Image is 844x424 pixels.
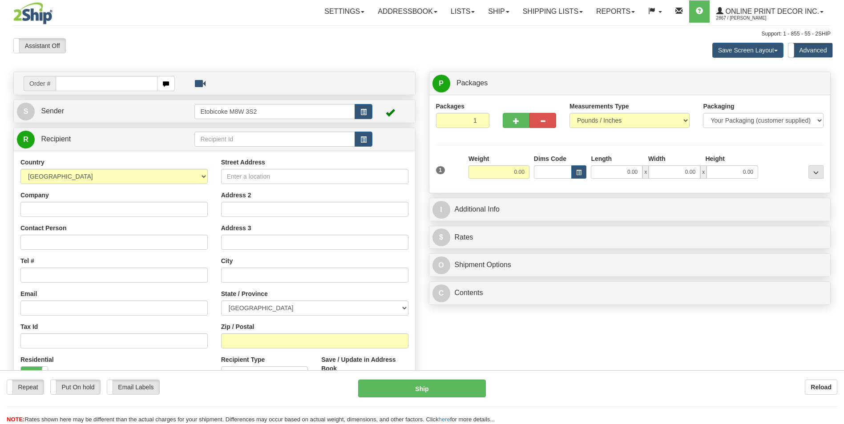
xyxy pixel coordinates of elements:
[824,167,843,257] iframe: chat widget
[221,289,268,298] label: State / Province
[788,43,832,57] label: Advanced
[51,380,100,394] label: Put On hold
[20,355,54,364] label: Residential
[432,284,828,302] a: CContents
[516,0,590,23] a: Shipping lists
[468,154,489,163] label: Weight
[221,256,233,265] label: City
[221,169,408,184] input: Enter a location
[17,131,35,148] span: R
[710,0,830,23] a: Online Print Decor Inc. 2867 / [PERSON_NAME]
[24,76,56,91] span: Order #
[20,158,44,167] label: Country
[432,256,828,274] a: OShipment Options
[590,0,642,23] a: Reports
[436,166,445,174] span: 1
[221,191,251,200] label: Address 2
[20,256,34,265] label: Tel #
[569,102,629,111] label: Measurements Type
[7,380,44,394] label: Repeat
[723,8,819,15] span: Online Print Decor Inc.
[14,39,65,53] label: Assistant Off
[456,79,488,87] span: Packages
[221,158,265,167] label: Street Address
[591,154,612,163] label: Length
[371,0,444,23] a: Addressbook
[432,228,828,247] a: $Rates
[21,367,48,381] label: Yes
[703,102,734,111] label: Packaging
[432,201,450,219] span: I
[17,103,35,120] span: S
[432,74,828,92] a: P Packages
[20,289,37,298] label: Email
[20,191,49,200] label: Company
[17,130,175,148] a: R Recipient
[534,154,566,163] label: Dims Code
[648,154,666,163] label: Width
[13,2,52,24] img: logo2867.jpg
[221,224,251,232] label: Address 3
[705,154,725,163] label: Height
[13,30,831,38] div: Support: 1 - 855 - 55 - 2SHIP
[41,135,71,143] span: Recipient
[436,102,465,111] label: Packages
[20,224,66,232] label: Contact Person
[358,380,485,397] button: Ship
[194,132,355,147] input: Recipient Id
[194,104,355,119] input: Sender Id
[805,380,837,395] button: Reload
[7,416,24,423] span: NOTE:
[20,322,38,331] label: Tax Id
[439,416,450,423] a: here
[712,43,783,58] button: Save Screen Layout
[432,75,450,92] span: P
[432,256,450,274] span: O
[811,384,832,391] b: Reload
[642,165,649,179] span: x
[432,228,450,246] span: $
[221,322,254,331] label: Zip / Postal
[107,380,159,394] label: Email Labels
[17,102,194,120] a: S Sender
[444,0,481,23] a: Lists
[700,165,707,179] span: x
[432,200,828,219] a: IAdditional Info
[41,107,64,115] span: Sender
[321,355,408,373] label: Save / Update in Address Book
[808,165,824,179] div: ...
[481,0,516,23] a: Ship
[432,284,450,302] span: C
[716,14,783,23] span: 2867 / [PERSON_NAME]
[221,355,265,364] label: Recipient Type
[318,0,371,23] a: Settings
